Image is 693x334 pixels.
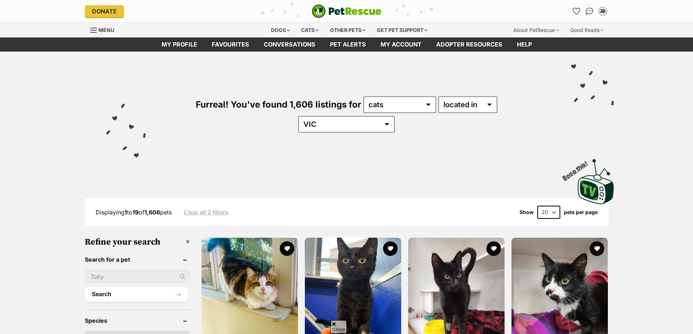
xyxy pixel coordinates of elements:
[408,238,505,334] img: Claudius - Domestic Short Hair (DSH) Cat
[373,37,429,52] a: My account
[571,5,609,17] ul: Account quick links
[564,209,598,215] label: pets per page
[266,23,295,37] div: Dogs
[511,238,608,334] img: Hamlet - Domestic Short Hair (DSH) Cat
[331,320,347,333] span: Close
[305,238,401,334] img: Flika - Domestic Short Hair Cat
[196,99,361,110] span: Furreal! You've found 1,606 listings for
[85,237,190,247] h3: Refine your search
[85,270,190,283] input: Toby
[154,37,204,52] a: My profile
[85,5,124,17] a: Donate
[586,8,593,15] img: chat-41dd97257d64d25036548639549fe6c8038ab92f7586957e7f3b1b290dea8141.svg
[312,4,382,18] img: logo-cat-932fe2b9b8326f06289b0f2fb663e598f794de774fb13d1741a6617ecf9a85b4.svg
[296,23,324,37] div: Cats
[132,209,139,216] strong: 19
[280,241,294,256] button: favourite
[486,241,501,256] button: favourite
[96,209,172,216] span: Displaying to of pets
[99,27,114,33] span: Menu
[565,23,609,37] div: Good Reads
[429,37,510,52] a: Adopter resources
[599,8,606,15] div: JB
[85,256,190,263] header: Search for a pet
[372,23,433,37] div: Get pet support
[124,209,127,216] strong: 1
[325,23,371,37] div: Other pets
[597,5,609,17] button: My account
[144,209,160,216] strong: 1,606
[312,4,382,18] a: PetRescue
[383,241,398,256] button: favourite
[184,209,228,216] a: Clear all 2 filters
[578,159,614,204] img: PetRescue TV logo
[519,209,534,215] span: Show
[90,23,119,36] a: Menu
[256,37,323,52] a: conversations
[508,23,564,37] div: About PetRescue
[85,317,190,324] header: Species
[590,241,604,256] button: favourite
[584,5,596,17] a: Conversations
[561,155,594,181] span: Boop this!
[578,153,614,206] a: Boop this!
[510,37,539,52] a: Help
[202,238,298,334] img: Paddington II - Domestic Short Hair (DSH) Cat
[323,37,373,52] a: Pet alerts
[85,287,188,302] button: Search
[204,37,256,52] a: Favourites
[571,5,582,17] a: Favourites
